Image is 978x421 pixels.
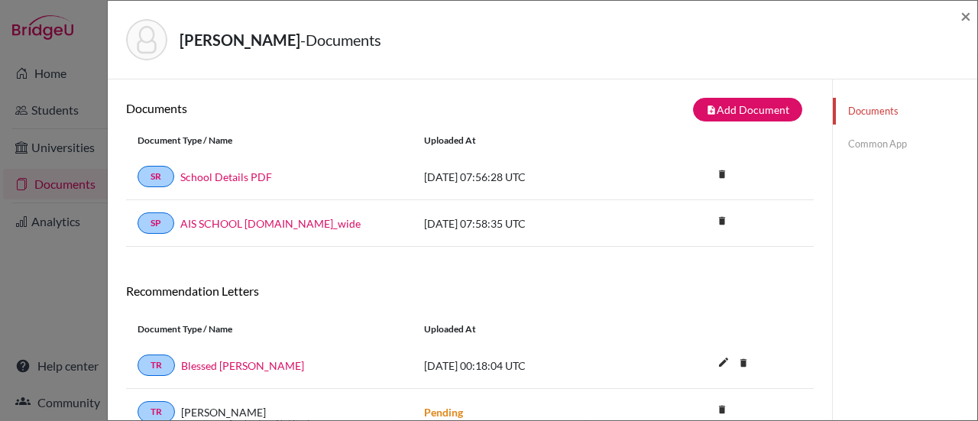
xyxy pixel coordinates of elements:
[300,31,381,49] span: - Documents
[711,350,736,374] i: edit
[126,101,470,115] h6: Documents
[138,355,175,376] a: TR
[711,398,733,421] i: delete
[413,134,642,147] div: Uploaded at
[693,98,802,121] button: note_addAdd Document
[180,215,361,232] a: AIS SCHOOL [DOMAIN_NAME]_wide
[138,212,174,234] a: SP
[833,131,977,157] a: Common App
[711,163,733,186] i: delete
[711,209,733,232] i: delete
[413,322,642,336] div: Uploaded at
[711,352,737,375] button: edit
[181,358,304,374] a: Blessed [PERSON_NAME]
[960,5,971,27] span: ×
[711,212,733,232] a: delete
[138,166,174,187] a: SR
[424,359,526,372] span: [DATE] 00:18:04 UTC
[833,98,977,125] a: Documents
[732,354,755,374] a: delete
[732,351,755,374] i: delete
[126,283,814,298] h6: Recommendation Letters
[960,7,971,25] button: Close
[711,165,733,186] a: delete
[126,134,413,147] div: Document Type / Name
[180,31,300,49] strong: [PERSON_NAME]
[180,169,272,185] a: School Details PDF
[126,322,413,336] div: Document Type / Name
[181,404,266,420] span: [PERSON_NAME]
[711,400,733,421] a: delete
[413,169,642,185] div: [DATE] 07:56:28 UTC
[413,215,642,232] div: [DATE] 07:58:35 UTC
[706,105,717,115] i: note_add
[424,406,463,419] strong: Pending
